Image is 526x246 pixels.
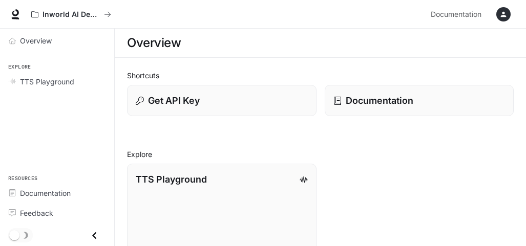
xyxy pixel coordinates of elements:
[83,225,106,246] button: Close drawer
[4,204,110,222] a: Feedback
[20,188,71,198] span: Documentation
[20,35,52,46] span: Overview
[136,172,207,186] p: TTS Playground
[4,32,110,50] a: Overview
[148,94,200,107] p: Get API Key
[9,229,19,240] span: Dark mode toggle
[127,149,514,160] h2: Explore
[346,94,413,107] p: Documentation
[127,70,514,81] h2: Shortcuts
[4,184,110,202] a: Documentation
[127,85,317,116] button: Get API Key
[325,85,514,116] a: Documentation
[127,33,181,53] h1: Overview
[431,8,481,21] span: Documentation
[20,208,53,218] span: Feedback
[27,4,116,25] button: All workspaces
[4,73,110,91] a: TTS Playground
[20,76,74,87] span: TTS Playground
[427,4,489,25] a: Documentation
[43,10,100,19] p: Inworld AI Demos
